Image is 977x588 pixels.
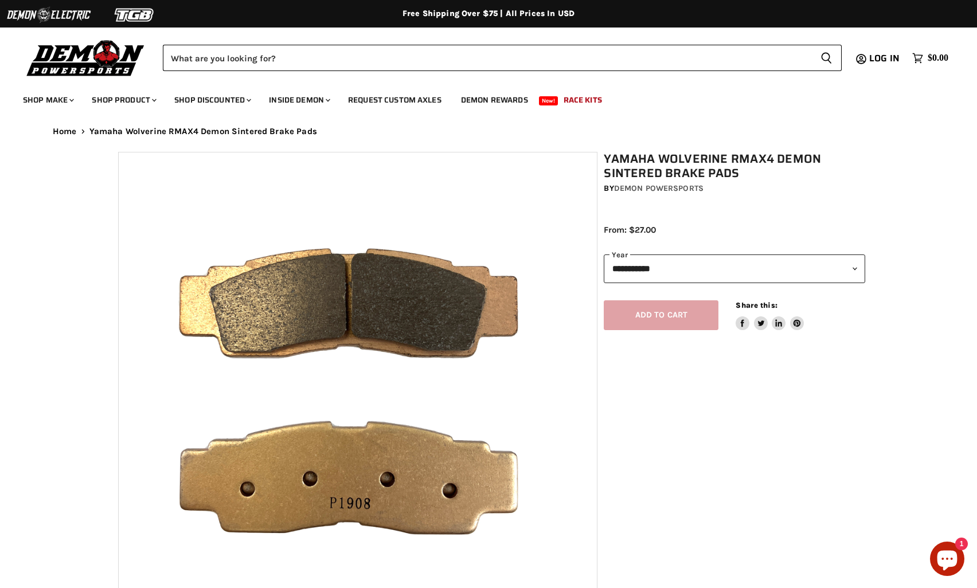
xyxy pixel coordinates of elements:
form: Product [163,45,842,71]
span: Yamaha Wolverine RMAX4 Demon Sintered Brake Pads [89,127,317,136]
a: Inside Demon [260,88,337,112]
img: Demon Powersports [23,37,148,78]
a: Demon Rewards [452,88,537,112]
select: year [604,254,865,283]
a: Shop Make [14,88,81,112]
a: Shop Product [83,88,163,112]
a: Race Kits [555,88,611,112]
span: Share this: [736,301,777,309]
a: $0.00 [906,50,954,66]
inbox-online-store-chat: Shopify online store chat [927,542,968,579]
ul: Main menu [14,84,945,112]
div: Free Shipping Over $75 | All Prices In USD [30,9,947,19]
aside: Share this: [736,300,804,331]
img: Demon Electric Logo 2 [6,4,92,26]
div: by [604,182,865,195]
a: Log in [864,53,906,64]
a: Request Custom Axles [339,88,450,112]
span: $0.00 [928,53,948,64]
nav: Breadcrumbs [30,127,947,136]
a: Home [53,127,77,136]
span: From: $27.00 [604,225,656,235]
h1: Yamaha Wolverine RMAX4 Demon Sintered Brake Pads [604,152,865,181]
span: Log in [869,51,900,65]
span: New! [539,96,558,105]
img: TGB Logo 2 [92,4,178,26]
a: Shop Discounted [166,88,258,112]
button: Search [811,45,842,71]
a: Demon Powersports [614,183,704,193]
input: Search [163,45,811,71]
